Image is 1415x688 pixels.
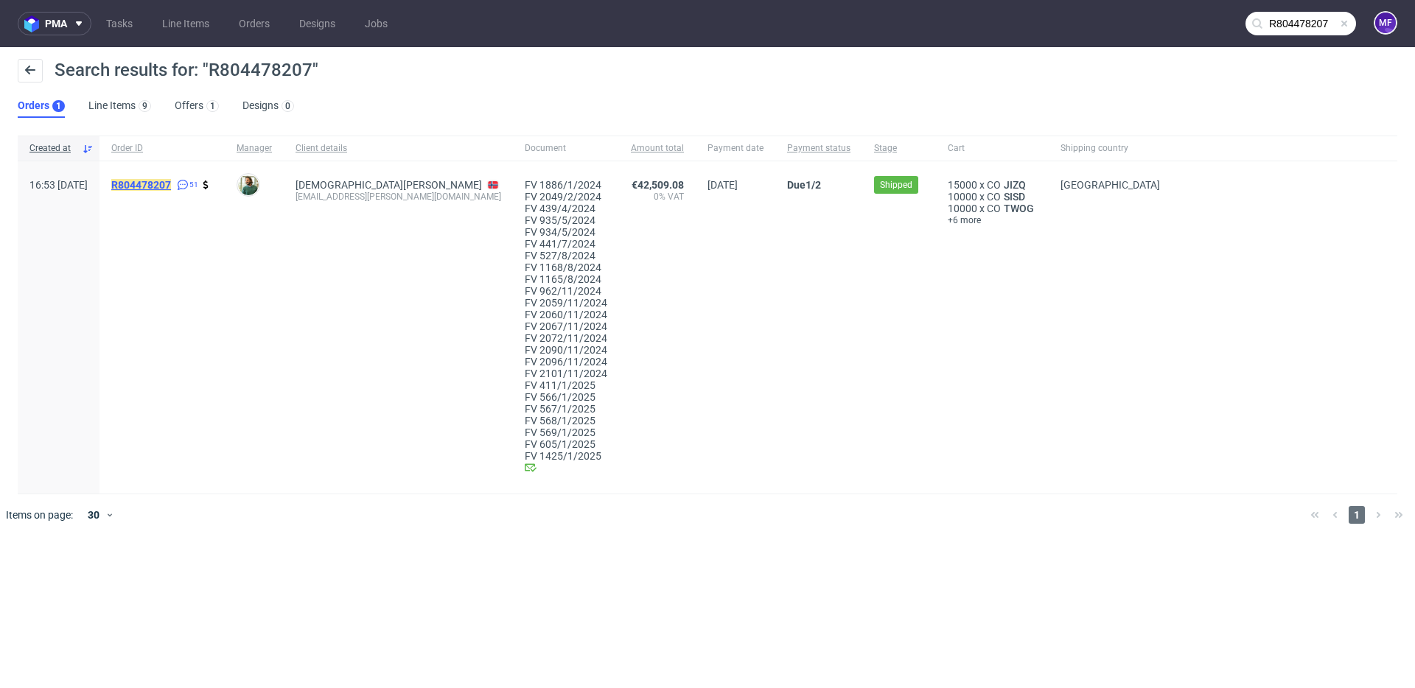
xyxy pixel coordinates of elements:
[18,94,65,118] a: Orders1
[356,12,396,35] a: Jobs
[238,175,259,195] img: Alex Le Mee
[1061,179,1160,191] span: [GEOGRAPHIC_DATA]
[948,142,1037,155] span: Cart
[1349,506,1365,524] span: 1
[525,427,607,438] a: FV 569/1/2025
[525,203,607,214] a: FV 439/4/2024
[1375,13,1396,33] figcaption: MF
[1001,191,1028,203] a: SISD
[189,179,198,191] span: 51
[24,15,45,32] img: logo
[787,142,850,155] span: Payment status
[987,203,1001,214] span: CO
[525,226,607,238] a: FV 934/5/2024
[29,142,76,155] span: Created at
[525,179,607,191] a: FV 1886/1/2024
[948,214,1037,226] a: +6 more
[230,12,279,35] a: Orders
[525,142,607,155] span: Document
[525,250,607,261] a: FV 527/8/2024
[948,179,1037,191] div: x
[56,101,61,111] div: 1
[79,505,105,525] div: 30
[525,391,607,403] a: FV 566/1/2025
[153,12,218,35] a: Line Items
[88,94,151,118] a: Line Items9
[285,101,290,111] div: 0
[525,285,607,297] a: FV 962/11/2024
[242,94,294,118] a: Designs0
[174,179,198,191] a: 51
[525,320,607,332] a: FV 2067/11/2024
[948,191,1037,203] div: x
[525,261,607,273] a: FV 1168/8/2024
[806,179,821,191] span: 1/2
[525,344,607,356] a: FV 2090/11/2024
[29,179,88,191] span: 16:53 [DATE]
[525,438,607,450] a: FV 605/1/2025
[525,356,607,368] a: FV 2096/11/2024
[111,179,174,191] a: R804478207
[525,214,607,226] a: FV 935/5/2024
[787,179,806,191] span: Due
[45,18,67,29] span: pma
[987,179,1001,191] span: CO
[290,12,344,35] a: Designs
[525,368,607,379] a: FV 2101/11/2024
[948,191,977,203] span: 10000
[525,403,607,415] a: FV 567/1/2025
[948,203,1037,214] div: x
[631,142,684,155] span: Amount total
[874,142,924,155] span: Stage
[632,179,684,191] span: €42,509.08
[296,142,501,155] span: Client details
[987,191,1001,203] span: CO
[210,101,215,111] div: 1
[525,273,607,285] a: FV 1165/8/2024
[111,142,213,155] span: Order ID
[111,179,171,191] mark: R804478207
[525,309,607,320] a: FV 2060/11/2024
[18,12,91,35] button: pma
[142,101,147,111] div: 9
[525,332,607,344] a: FV 2072/11/2024
[707,179,738,191] span: [DATE]
[525,238,607,250] a: FV 441/7/2024
[707,142,764,155] span: Payment date
[175,94,219,118] a: Offers1
[296,191,501,203] div: [EMAIL_ADDRESS][PERSON_NAME][DOMAIN_NAME]
[237,142,272,155] span: Manager
[525,379,607,391] a: FV 411/1/2025
[880,178,912,192] span: Shipped
[1061,142,1160,155] span: Shipping country
[1001,179,1029,191] a: JIZQ
[525,415,607,427] a: FV 568/1/2025
[525,297,607,309] a: FV 2059/11/2024
[1001,203,1037,214] a: TWOG
[6,508,73,522] span: Items on page:
[948,179,977,191] span: 15000
[55,60,318,80] span: Search results for: "R804478207"
[948,203,977,214] span: 10000
[525,191,607,203] a: FV 2049/2/2024
[296,179,482,191] a: [DEMOGRAPHIC_DATA][PERSON_NAME]
[97,12,141,35] a: Tasks
[631,191,684,203] span: 0% VAT
[525,450,607,462] a: FV 1425/1/2025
